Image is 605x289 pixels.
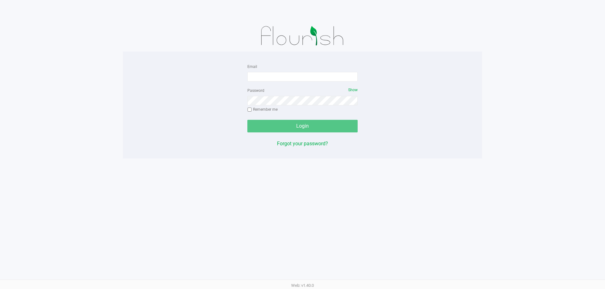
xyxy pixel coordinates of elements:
button: Forgot your password? [277,140,328,147]
label: Remember me [247,107,278,112]
span: Show [348,88,358,92]
label: Password [247,88,264,93]
span: Web: v1.40.0 [291,283,314,288]
label: Email [247,64,257,69]
input: Remember me [247,108,252,112]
